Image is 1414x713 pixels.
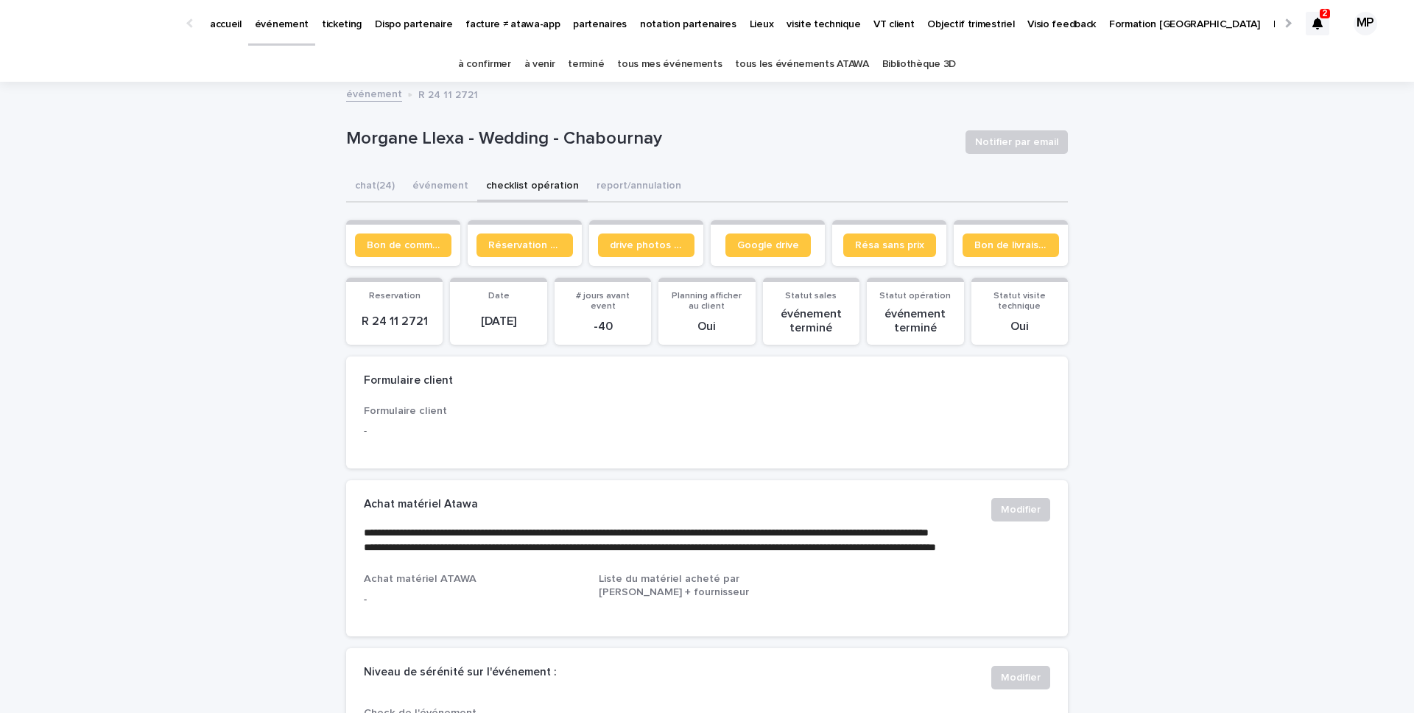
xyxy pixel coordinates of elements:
span: Notifier par email [975,135,1058,150]
div: MP [1354,12,1377,35]
p: Morgane Llexa - Wedding - Chabournay [346,128,954,150]
span: Statut visite technique [993,292,1046,311]
button: événement [404,172,477,203]
span: Formulaire client [364,406,447,416]
h2: Niveau de sérénité sur l'événement : [364,666,556,679]
span: Réservation client [488,240,561,250]
img: Ls34BcGeRexTGTNfXpUC [29,9,172,38]
span: Résa sans prix [855,240,924,250]
p: événement terminé [876,307,954,335]
a: Réservation client [476,233,573,257]
span: drive photos coordinateur [610,240,683,250]
a: à confirmer [458,47,511,82]
p: - [364,592,581,608]
p: - [364,424,581,439]
span: Planning afficher au client [672,292,742,311]
p: Oui [667,320,746,334]
span: Liste du matériel acheté par [PERSON_NAME] + fournisseur [599,574,749,597]
h2: Achat matériel Atawa [364,498,478,511]
span: Achat matériel ATAWA [364,574,476,584]
a: à venir [524,47,555,82]
span: Google drive [737,240,799,250]
a: tous les événements ATAWA [735,47,868,82]
a: événement [346,85,402,102]
p: R 24 11 2721 [418,85,478,102]
button: Modifier [991,666,1050,689]
span: Bon de commande [367,240,440,250]
a: terminé [568,47,604,82]
span: Statut opération [879,292,951,301]
a: Bibliothèque 3D [882,47,956,82]
button: checklist opération [477,172,588,203]
div: 2 [1306,12,1329,35]
span: # jours avant event [576,292,630,311]
p: 2 [1323,8,1328,18]
button: Notifier par email [965,130,1068,154]
a: Résa sans prix [843,233,936,257]
a: tous mes événements [617,47,722,82]
button: chat (24) [346,172,404,203]
a: Bon de livraison [963,233,1059,257]
h2: Formulaire client [364,374,453,387]
p: -40 [563,320,642,334]
span: Bon de livraison [974,240,1047,250]
a: drive photos coordinateur [598,233,694,257]
span: Statut sales [785,292,837,301]
span: Modifier [1001,502,1041,517]
span: Reservation [369,292,421,301]
button: Modifier [991,498,1050,521]
p: R 24 11 2721 [355,315,434,329]
span: Date [488,292,510,301]
p: événement terminé [772,307,851,335]
span: Modifier [1001,670,1041,685]
button: report/annulation [588,172,690,203]
a: Google drive [725,233,811,257]
a: Bon de commande [355,233,451,257]
p: Oui [980,320,1059,334]
p: [DATE] [459,315,538,329]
